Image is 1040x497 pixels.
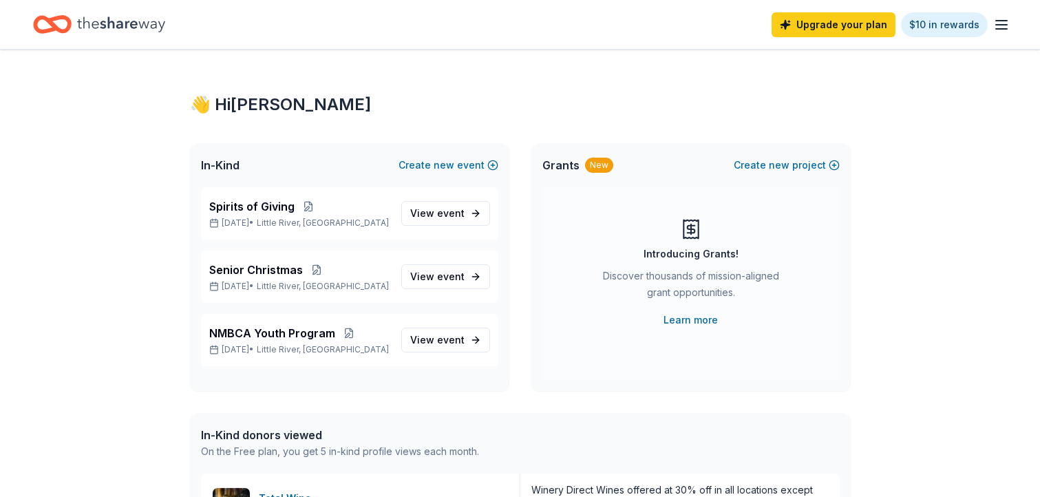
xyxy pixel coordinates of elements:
[585,158,613,173] div: New
[410,205,465,222] span: View
[401,328,490,352] a: View event
[434,157,454,173] span: new
[257,281,389,292] span: Little River, [GEOGRAPHIC_DATA]
[209,262,303,278] span: Senior Christmas
[209,218,390,229] p: [DATE] •
[190,94,851,116] div: 👋 Hi [PERSON_NAME]
[401,264,490,289] a: View event
[209,281,390,292] p: [DATE] •
[410,268,465,285] span: View
[769,157,789,173] span: new
[201,157,240,173] span: In-Kind
[542,157,580,173] span: Grants
[399,157,498,173] button: Createnewevent
[257,344,389,355] span: Little River, [GEOGRAPHIC_DATA]
[597,268,785,306] div: Discover thousands of mission-aligned grant opportunities.
[257,218,389,229] span: Little River, [GEOGRAPHIC_DATA]
[437,271,465,282] span: event
[209,344,390,355] p: [DATE] •
[410,332,465,348] span: View
[437,334,465,346] span: event
[33,8,165,41] a: Home
[734,157,840,173] button: Createnewproject
[901,12,988,37] a: $10 in rewards
[201,443,479,460] div: On the Free plan, you get 5 in-kind profile views each month.
[209,198,295,215] span: Spirits of Giving
[644,246,739,262] div: Introducing Grants!
[772,12,895,37] a: Upgrade your plan
[664,312,718,328] a: Learn more
[201,427,479,443] div: In-Kind donors viewed
[437,207,465,219] span: event
[401,201,490,226] a: View event
[209,325,335,341] span: NMBCA Youth Program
